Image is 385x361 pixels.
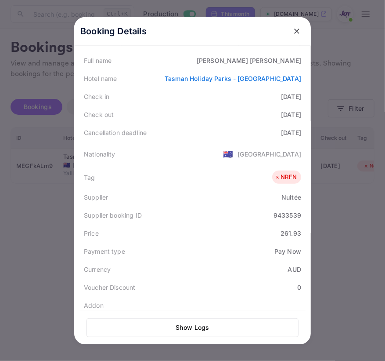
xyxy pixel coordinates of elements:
[84,247,125,256] div: Payment type
[84,301,104,310] div: Addon
[84,110,114,119] div: Check out
[84,128,147,137] div: Cancellation deadline
[223,146,233,162] span: United States
[281,128,301,137] div: [DATE]
[281,229,301,238] div: 261.93
[84,74,117,83] div: Hotel name
[288,265,301,274] div: AUD
[84,229,99,238] div: Price
[281,92,301,101] div: [DATE]
[84,211,142,220] div: Supplier booking ID
[274,247,301,256] div: Pay Now
[86,318,299,337] button: Show Logs
[80,25,147,38] p: Booking Details
[165,75,301,82] a: Tasman Holiday Parks - [GEOGRAPHIC_DATA]
[84,193,108,202] div: Supplier
[84,173,95,182] div: Tag
[289,23,305,39] button: close
[84,265,111,274] div: Currency
[197,56,301,65] div: [PERSON_NAME] [PERSON_NAME]
[281,193,301,202] div: Nuitée
[84,283,135,292] div: Voucher Discount
[237,150,301,159] div: [GEOGRAPHIC_DATA]
[274,173,297,182] div: NRFN
[281,110,301,119] div: [DATE]
[84,92,109,101] div: Check in
[273,211,301,220] div: 9433539
[297,283,301,292] div: 0
[84,150,115,159] div: Nationality
[84,56,112,65] div: Full name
